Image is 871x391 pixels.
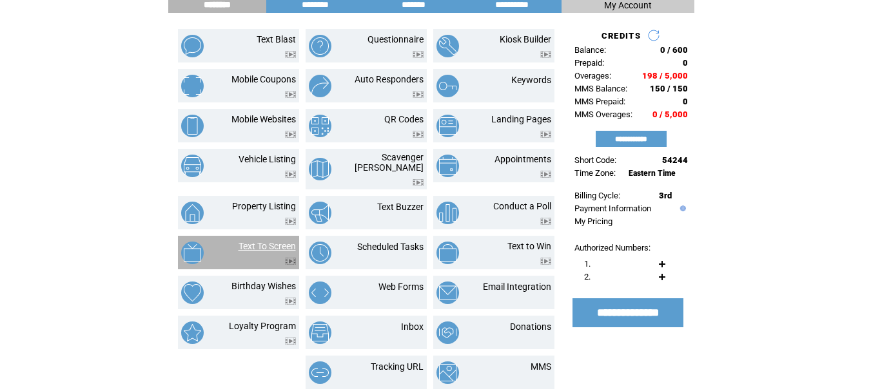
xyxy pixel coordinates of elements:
a: Web Forms [378,281,424,292]
a: Text Buzzer [377,202,424,212]
img: text-to-win.png [436,242,459,264]
span: 3rd [659,191,672,200]
img: donations.png [436,321,459,344]
a: My Pricing [574,216,612,226]
span: Overages: [574,71,611,81]
span: Billing Cycle: [574,191,620,200]
a: Questionnaire [367,34,424,44]
span: CREDITS [602,31,641,41]
img: video.png [540,171,551,178]
span: Time Zone: [574,168,616,178]
a: Appointments [494,154,551,164]
img: video.png [413,179,424,186]
img: questionnaire.png [309,35,331,57]
img: auto-responders.png [309,75,331,97]
a: Kiosk Builder [500,34,551,44]
img: video.png [285,298,296,305]
span: 1. [584,259,591,269]
a: Scavenger [PERSON_NAME] [355,152,424,173]
a: QR Codes [384,114,424,124]
a: Text To Screen [239,241,296,251]
img: video.png [285,258,296,265]
span: Prepaid: [574,58,604,68]
img: mobile-coupons.png [181,75,204,97]
a: Property Listing [232,201,296,211]
img: birthday-wishes.png [181,281,204,304]
span: 2. [584,272,591,281]
img: scheduled-tasks.png [309,242,331,264]
a: Auto Responders [355,74,424,84]
span: Short Code: [574,155,616,165]
a: Vehicle Listing [239,154,296,164]
a: Email Integration [483,281,551,292]
img: video.png [413,91,424,98]
img: help.gif [677,205,686,211]
img: video.png [540,258,551,265]
a: Scheduled Tasks [357,242,424,252]
a: Keywords [511,75,551,85]
span: MMS Prepaid: [574,97,625,106]
img: tracking-url.png [309,361,331,384]
img: web-forms.png [309,281,331,304]
img: kiosk-builder.png [436,35,459,57]
span: 0 [683,58,688,68]
img: video.png [285,91,296,98]
img: video.png [540,131,551,138]
img: loyalty-program.png [181,321,204,344]
img: video.png [285,218,296,225]
span: 150 / 150 [650,84,688,93]
span: MMS Overages: [574,110,632,119]
img: video.png [285,338,296,345]
span: 0 / 5,000 [652,110,688,119]
img: video.png [413,131,424,138]
a: Tracking URL [371,361,424,372]
a: Landing Pages [491,114,551,124]
span: Eastern Time [629,169,676,178]
span: 198 / 5,000 [642,71,688,81]
img: property-listing.png [181,202,204,224]
a: Loyalty Program [229,321,296,331]
img: mobile-websites.png [181,115,204,137]
span: Balance: [574,45,606,55]
span: 0 [683,97,688,106]
img: conduct-a-poll.png [436,202,459,224]
a: Inbox [401,321,424,332]
span: Authorized Numbers: [574,243,651,253]
a: Conduct a Poll [493,201,551,211]
img: vehicle-listing.png [181,155,204,177]
img: video.png [285,51,296,58]
a: Text to Win [507,241,551,251]
a: Mobile Websites [231,114,296,124]
a: Text Blast [257,34,296,44]
a: Donations [510,321,551,332]
img: appointments.png [436,155,459,177]
span: MMS Balance: [574,84,627,93]
span: 54244 [662,155,688,165]
img: mms.png [436,361,459,384]
img: inbox.png [309,321,331,344]
img: video.png [413,51,424,58]
a: Mobile Coupons [231,74,296,84]
img: scavenger-hunt.png [309,158,331,180]
img: text-blast.png [181,35,204,57]
a: MMS [531,361,551,372]
img: video.png [285,131,296,138]
img: text-to-screen.png [181,242,204,264]
a: Birthday Wishes [231,281,296,291]
img: keywords.png [436,75,459,97]
img: video.png [540,51,551,58]
img: video.png [540,218,551,225]
img: text-buzzer.png [309,202,331,224]
img: video.png [285,171,296,178]
img: landing-pages.png [436,115,459,137]
img: qr-codes.png [309,115,331,137]
a: Payment Information [574,204,651,213]
img: email-integration.png [436,281,459,304]
span: 0 / 600 [660,45,688,55]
